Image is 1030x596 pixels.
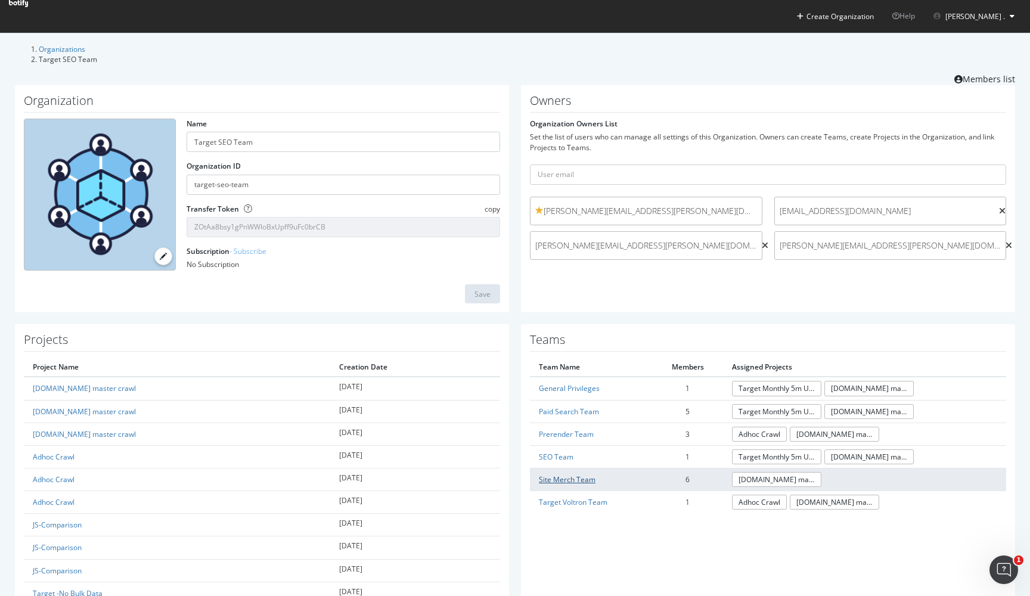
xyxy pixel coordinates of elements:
td: [DATE] [330,514,500,536]
h1: Organization [24,94,500,113]
label: Transfer Token [187,204,239,214]
a: Adhoc Crawl [33,497,75,507]
a: Target Monthly 5m URL JS Crawl [732,404,821,419]
iframe: Intercom live chat [989,555,1018,584]
a: [DOMAIN_NAME] master crawl [33,406,136,417]
a: - Subscribe [229,246,266,256]
a: Adhoc Crawl [732,495,787,510]
a: SEO Team [539,452,573,462]
a: [DOMAIN_NAME] master crawl [732,472,821,487]
span: Balajee . [945,11,1005,21]
a: [DOMAIN_NAME] master crawl [824,404,914,419]
a: Target Monthly 5m URL JS Crawl [732,449,821,464]
td: [DATE] [330,400,500,423]
ol: breadcrumbs [15,44,1015,64]
button: Create Organization [796,11,874,22]
a: Adhoc Crawl [33,452,75,462]
label: Name [187,119,207,129]
span: [EMAIL_ADDRESS][DOMAIN_NAME] [780,205,995,217]
label: Organization ID [187,161,241,171]
input: Organization ID [187,175,500,195]
a: JS-Comparison [33,520,82,530]
label: Organization Owners List [530,119,618,129]
a: [DOMAIN_NAME] master crawl [33,429,136,439]
h1: Projects [24,333,500,352]
td: 1 [652,491,723,514]
th: Project Name [24,358,330,377]
th: Members [652,358,723,377]
span: copy [485,204,500,214]
td: 1 [652,445,723,468]
a: Organizations [39,44,85,54]
a: Prerender Team [539,429,594,439]
a: [DOMAIN_NAME] master crawl [790,495,879,510]
td: 3 [652,423,723,445]
a: JS-Comparison [33,566,82,576]
a: Site Merch Team [539,474,595,485]
td: 1 [652,377,723,400]
div: Save [474,289,491,299]
span: Target SEO Team [39,54,97,64]
th: Creation Date [330,358,500,377]
a: Adhoc Crawl [732,427,787,442]
td: [DATE] [330,559,500,582]
span: [PERSON_NAME][EMAIL_ADDRESS][PERSON_NAME][DOMAIN_NAME] [780,240,1001,252]
a: [DOMAIN_NAME] master crawl [33,383,136,393]
span: 1 [1014,555,1023,565]
a: Adhoc Crawl [33,474,75,485]
span: [PERSON_NAME][EMAIL_ADDRESS][PERSON_NAME][DOMAIN_NAME] [535,205,757,217]
a: Paid Search Team [539,406,599,417]
td: [DATE] [330,377,500,400]
th: Assigned Projects [723,358,1006,377]
div: No Subscription [187,259,500,269]
th: Team Name [530,358,652,377]
td: 5 [652,400,723,423]
span: Help [892,11,915,21]
td: [DATE] [330,468,500,491]
a: [DOMAIN_NAME] master crawl [790,427,879,442]
a: Target Voltron Team [539,497,607,507]
a: General Privileges [539,383,600,393]
button: [PERSON_NAME] . [924,7,1024,26]
td: [DATE] [330,423,500,445]
h1: Teams [530,333,1006,352]
a: Target Monthly 5m URL JS Crawl [732,381,821,396]
input: name [187,132,500,152]
td: [DATE] [330,491,500,514]
a: [DOMAIN_NAME] master crawl [824,449,914,464]
div: Set the list of users who can manage all settings of this Organization. Owners can create Teams, ... [530,132,1006,152]
label: Subscription [187,246,266,256]
a: Members list [954,70,1015,85]
td: [DATE] [330,445,500,468]
button: Save [465,284,500,303]
a: [DOMAIN_NAME] master crawl [824,381,914,396]
span: [PERSON_NAME][EMAIL_ADDRESS][PERSON_NAME][DOMAIN_NAME] [535,240,757,252]
td: [DATE] [330,536,500,559]
h1: Owners [530,94,1006,113]
input: User email [530,164,1006,185]
td: 6 [652,468,723,491]
a: JS-Comparison [33,542,82,552]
